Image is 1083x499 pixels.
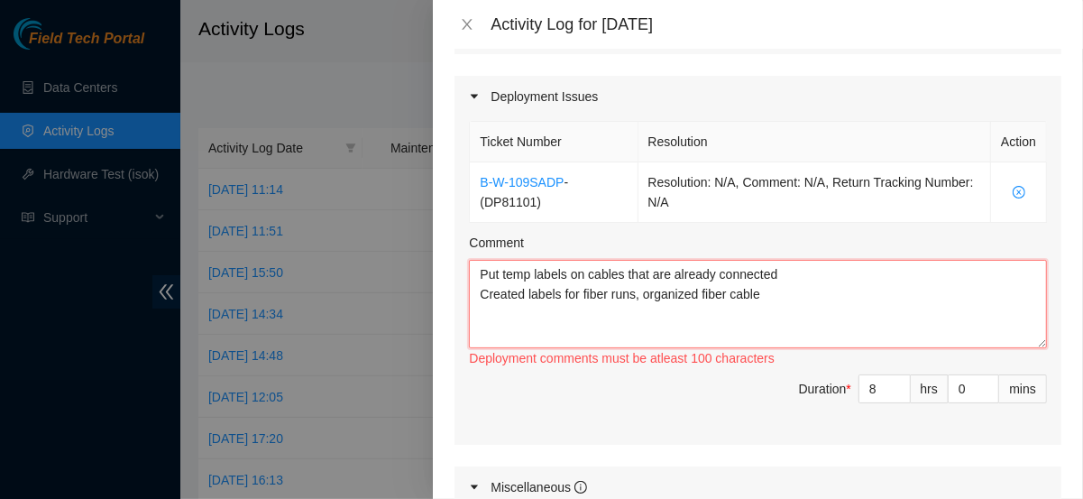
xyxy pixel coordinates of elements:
[638,162,992,223] td: Resolution: N/A, Comment: N/A, Return Tracking Number: N/A
[491,477,587,497] div: Miscellaneous
[480,175,568,209] span: - ( DP81101 )
[991,122,1047,162] th: Action
[460,17,474,32] span: close
[454,16,480,33] button: Close
[999,374,1047,403] div: mins
[574,481,587,494] span: info-circle
[911,374,949,403] div: hrs
[469,233,524,253] label: Comment
[469,482,480,493] span: caret-right
[469,91,480,102] span: caret-right
[469,260,1047,348] textarea: Comment
[470,122,638,162] th: Ticket Number
[638,122,992,162] th: Resolution
[480,175,564,189] a: B-W-109SADP
[491,14,1061,34] div: Activity Log for [DATE]
[1001,186,1036,199] span: close-circle
[799,379,851,399] div: Duration
[454,76,1061,117] div: Deployment Issues
[469,348,1047,368] div: Deployment comments must be atleast 100 characters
